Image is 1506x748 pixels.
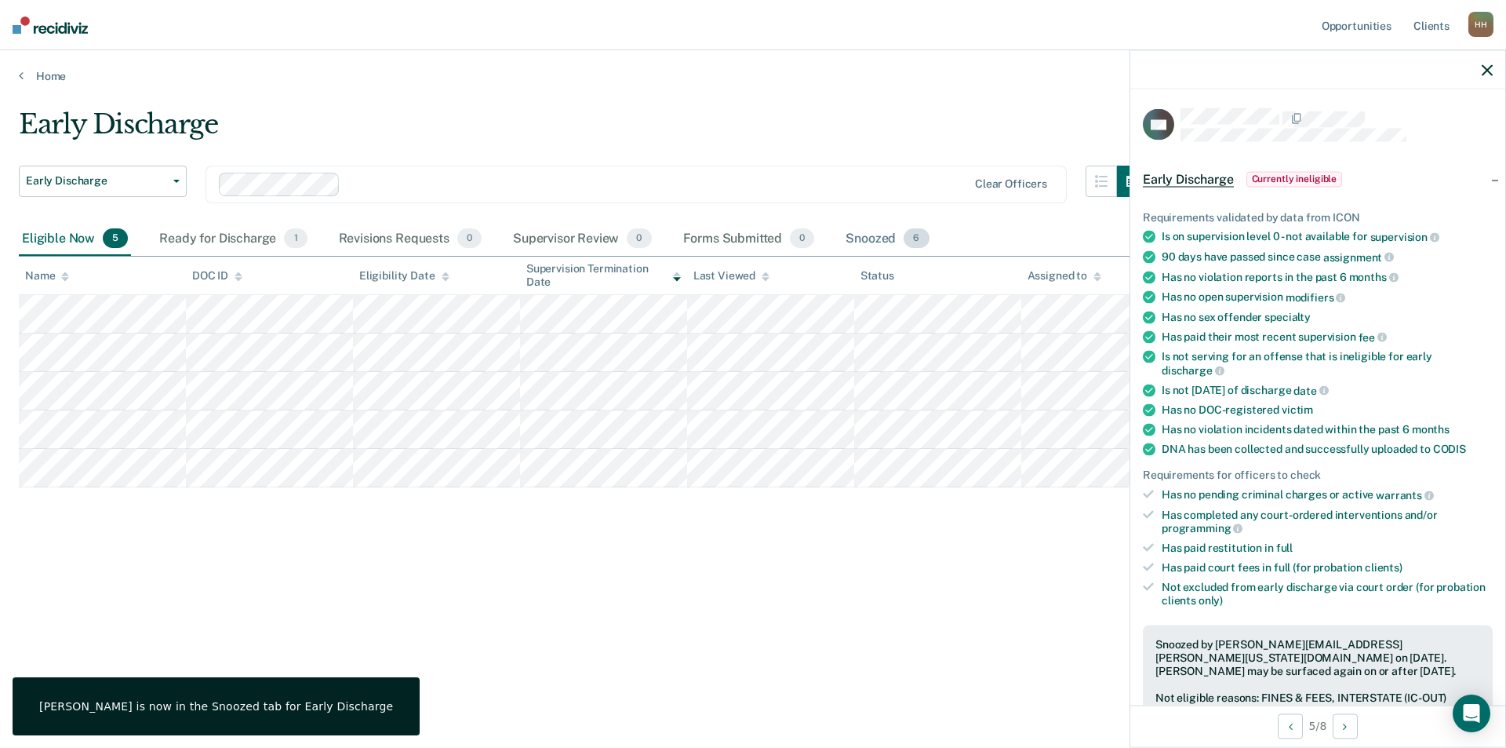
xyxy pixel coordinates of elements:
span: warrants [1376,489,1434,502]
div: Early DischargeCurrently ineligible [1130,154,1505,204]
div: DOC ID [192,269,242,283]
span: fee [1359,330,1387,343]
div: Not excluded from early discharge via court order (for probation clients [1162,580,1493,607]
div: Status [860,269,894,283]
div: Supervisor Review [510,222,655,257]
span: supervision [1370,231,1439,243]
span: 5 [103,228,128,249]
div: 5 / 8 [1130,705,1505,746]
a: Home [19,69,1487,83]
div: Open Intercom Messenger [1453,695,1490,732]
div: Early Discharge [19,108,1148,153]
div: Has no violation incidents dated within the past 6 [1162,423,1493,436]
span: programming [1162,522,1242,535]
div: Has no violation reports in the past 6 [1162,270,1493,284]
div: 90 days have passed since case [1162,250,1493,265]
span: Currently ineligible [1246,171,1343,187]
span: Early Discharge [26,174,167,188]
span: 0 [457,228,482,249]
span: specialty [1264,310,1311,323]
span: victim [1282,403,1313,416]
div: Forms Submitted [680,222,818,257]
span: discharge [1162,364,1224,377]
button: Previous Opportunity [1278,713,1303,739]
div: DNA has been collected and successfully uploaded to [1162,443,1493,456]
span: only) [1199,593,1223,606]
span: clients) [1365,561,1402,574]
button: Next Opportunity [1333,713,1358,739]
div: Is not [DATE] of discharge [1162,383,1493,397]
span: 1 [284,228,307,249]
div: Has paid court fees in full (for probation [1162,561,1493,575]
div: Has no open supervision [1162,290,1493,305]
div: Eligibility Date [359,269,449,283]
div: Is not serving for an offense that is ineligible for early [1162,350,1493,377]
div: Requirements validated by data from ICON [1143,210,1493,224]
span: months [1412,423,1450,436]
div: Not eligible reasons: FINES & FEES, INTERSTATE (IC-OUT) [1155,691,1480,704]
span: months [1349,271,1399,283]
div: Revisions Requests [336,222,485,257]
div: Has no pending criminal charges or active [1162,488,1493,502]
div: [PERSON_NAME] is now in the Snoozed tab for Early Discharge [39,699,393,713]
div: Assigned to [1028,269,1101,283]
div: Has paid their most recent supervision [1162,330,1493,344]
span: assignment [1323,250,1394,263]
div: Requirements for officers to check [1143,469,1493,482]
span: CODIS [1433,443,1466,455]
span: 6 [904,228,929,249]
img: Recidiviz [13,16,88,34]
div: Has no DOC-registered [1162,403,1493,417]
div: Snoozed by [PERSON_NAME][EMAIL_ADDRESS][PERSON_NAME][US_STATE][DOMAIN_NAME] on [DATE]. [PERSON_NA... [1155,638,1480,677]
span: full [1276,542,1293,554]
div: Eligible Now [19,222,131,257]
div: Has no sex offender [1162,310,1493,323]
div: Name [25,269,69,283]
div: Last Viewed [693,269,769,283]
span: modifiers [1286,291,1346,304]
div: Snoozed [842,222,932,257]
div: H H [1468,12,1493,37]
div: Is on supervision level 0 - not available for [1162,230,1493,244]
div: Has paid restitution in [1162,542,1493,555]
div: Ready for Discharge [156,222,310,257]
div: Has completed any court-ordered interventions and/or [1162,508,1493,535]
div: Supervision Termination Date [526,262,681,289]
span: Early Discharge [1143,171,1234,187]
span: 0 [790,228,814,249]
span: 0 [627,228,651,249]
div: Clear officers [975,177,1047,191]
span: date [1293,384,1328,396]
